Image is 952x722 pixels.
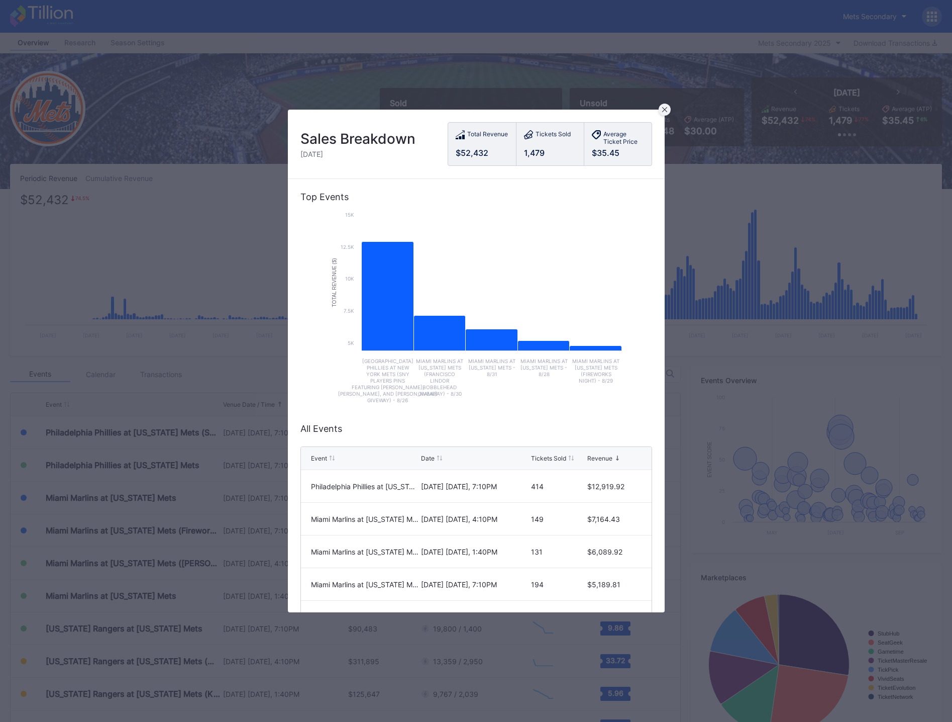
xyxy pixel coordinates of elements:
div: Miami Marlins at [US_STATE] Mets ([PERSON_NAME] Giveaway) [311,515,418,523]
div: $12,919.92 [587,482,641,491]
text: Total Revenue ($) [331,258,337,307]
div: 131 [531,548,585,556]
div: $35.45 [592,148,644,158]
div: $7,164.43 [587,515,641,523]
div: $6,089.92 [587,548,641,556]
div: 414 [531,482,585,491]
text: [GEOGRAPHIC_DATA] Phillies at New York Mets (SNY Players Pins Featuring [PERSON_NAME], [PERSON_NA... [338,358,437,403]
text: Miami Marlins at [US_STATE] Mets (Francisco Lindor Bobblehead Giveaway) - 8/30 [416,358,463,397]
div: Total Revenue [467,130,508,141]
text: Miami Marlins at [US_STATE] Mets - 8/28 [520,358,567,377]
div: Top Events [300,192,652,202]
text: 12.5k [341,244,354,250]
div: [DATE] [300,150,415,158]
div: [DATE] [DATE], 4:10PM [421,515,528,523]
text: 5k [348,340,354,346]
text: Miami Marlins at [US_STATE] Mets (Fireworks Night) - 8/29 [572,358,619,384]
div: Miami Marlins at [US_STATE] Mets [311,580,418,589]
div: [DATE] [DATE], 1:40PM [421,548,528,556]
div: Tickets Sold [536,130,571,141]
svg: Chart title [326,210,627,411]
div: Revenue [587,455,612,462]
div: Philadelphia Phillies at [US_STATE] Mets (SNY Players Pins Featuring [PERSON_NAME], [PERSON_NAME]... [311,482,418,491]
div: Event [311,455,327,462]
text: 7.5k [344,308,354,314]
div: 194 [531,580,585,589]
div: Miami Marlins at [US_STATE] Mets [311,548,418,556]
div: 1,479 [524,148,576,158]
text: 15k [345,212,354,218]
div: Date [421,455,435,462]
div: Tickets Sold [531,455,566,462]
div: $52,432 [456,148,508,158]
div: Average Ticket Price [603,130,644,145]
div: [DATE] [DATE], 7:10PM [421,482,528,491]
div: [DATE] [DATE], 7:10PM [421,580,528,589]
div: Sales Breakdown [300,130,415,147]
div: $5,189.81 [587,580,641,589]
div: 149 [531,515,585,523]
text: 10k [345,276,354,282]
text: Miami Marlins at [US_STATE] Mets - 8/31 [468,358,515,377]
div: All Events [300,423,652,434]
